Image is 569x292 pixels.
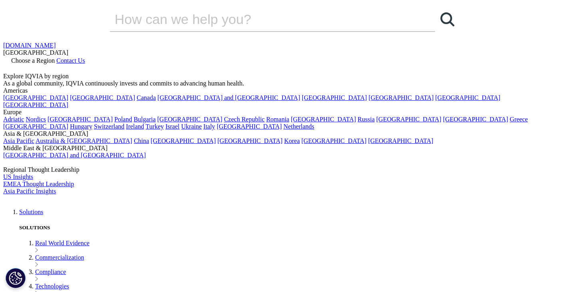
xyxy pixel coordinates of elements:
[217,123,282,130] a: [GEOGRAPHIC_DATA]
[3,73,566,80] div: Explore IQVIA by region
[181,123,202,130] a: Ukraine
[3,188,56,195] a: Asia Pacific Insights
[3,109,566,116] div: Europe
[3,123,68,130] a: [GEOGRAPHIC_DATA]
[35,283,69,290] a: Technologies
[440,12,454,26] svg: Search
[369,94,434,101] a: [GEOGRAPHIC_DATA]
[36,137,132,144] a: Australia & [GEOGRAPHIC_DATA]
[114,116,132,123] a: Poland
[146,123,164,130] a: Turkey
[19,209,43,215] a: Solutions
[218,137,283,144] a: [GEOGRAPHIC_DATA]
[3,49,566,56] div: [GEOGRAPHIC_DATA]
[157,116,222,123] a: [GEOGRAPHIC_DATA]
[56,57,85,64] a: Contact Us
[110,7,412,31] input: Suchen
[3,130,566,137] div: Asia & [GEOGRAPHIC_DATA]
[3,87,566,94] div: Americas
[134,137,149,144] a: China
[3,94,68,101] a: [GEOGRAPHIC_DATA]
[3,173,33,180] a: US Insights
[435,94,500,101] a: [GEOGRAPHIC_DATA]
[3,42,56,49] a: [DOMAIN_NAME]
[6,268,26,288] button: Cookie-Einstellungen
[510,116,528,123] a: Greece
[3,181,74,187] a: EMEA Thought Leadership
[134,116,156,123] a: Bulgaria
[94,123,124,130] a: Switzerland
[35,240,89,246] a: Real World Evidence
[3,80,566,87] div: As a global community, IQVIA continuously invests and commits to advancing human health.
[126,123,144,130] a: Ireland
[151,137,216,144] a: [GEOGRAPHIC_DATA]
[48,116,113,123] a: [GEOGRAPHIC_DATA]
[19,224,566,231] h5: SOLUTIONS
[291,116,356,123] a: [GEOGRAPHIC_DATA]
[70,94,135,101] a: [GEOGRAPHIC_DATA]
[70,123,92,130] a: Hungary
[435,7,459,31] a: Suchen
[157,94,300,101] a: [GEOGRAPHIC_DATA] and [GEOGRAPHIC_DATA]
[368,137,433,144] a: [GEOGRAPHIC_DATA]
[266,116,289,123] a: Romania
[165,123,180,130] a: Israel
[3,145,566,152] div: Middle East & [GEOGRAPHIC_DATA]
[3,101,68,108] a: [GEOGRAPHIC_DATA]
[3,137,34,144] a: Asia Pacific
[224,116,265,123] a: Czech Republic
[11,57,55,64] span: Choose a Region
[302,94,367,101] a: [GEOGRAPHIC_DATA]
[3,152,146,159] a: [GEOGRAPHIC_DATA] and [GEOGRAPHIC_DATA]
[284,137,300,144] a: Korea
[3,166,566,173] div: Regional Thought Leadership
[203,123,215,130] a: Italy
[26,116,46,123] a: Nordics
[443,116,508,123] a: [GEOGRAPHIC_DATA]
[284,123,314,130] a: Netherlands
[376,116,441,123] a: [GEOGRAPHIC_DATA]
[137,94,156,101] a: Canada
[35,254,84,261] a: Commercialization
[358,116,375,123] a: Russia
[301,137,367,144] a: [GEOGRAPHIC_DATA]
[35,268,66,275] a: Compliance
[3,116,24,123] a: Adriatic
